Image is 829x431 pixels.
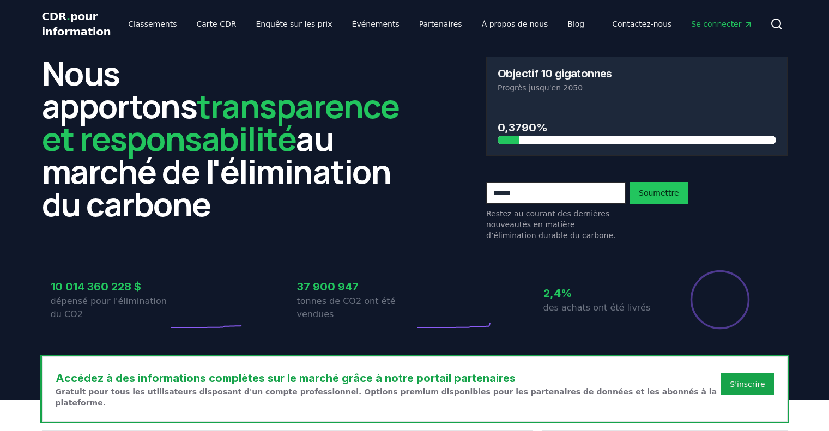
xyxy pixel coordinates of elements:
[297,280,359,293] font: 37 900 947
[498,67,612,80] font: Objectif 10 gigatonnes
[119,14,593,34] nav: Principal
[689,269,751,330] div: Pourcentage des ventes réalisées
[56,372,516,385] font: Accédez à des informations complètes sur le marché grâce à notre portail partenaires
[630,182,688,204] button: Soumettre
[256,20,332,28] font: Enquête sur les prix
[603,14,680,34] a: Contactez-nous
[498,121,548,134] font: 0,3790%
[66,10,70,23] font: .
[352,20,400,28] font: Événements
[486,209,616,240] font: Restez au courant des dernières nouveautés en matière d’élimination durable du carbone.
[42,9,111,39] a: CDR.pour information
[730,379,765,390] a: S'inscrire
[482,20,548,28] font: À propos de nous
[691,20,741,28] font: Se connecter
[543,302,651,313] font: des achats ont été livrés
[297,296,396,319] font: tonnes de CO2 ont été vendues
[419,20,462,28] font: Partenaires
[51,296,167,319] font: dépensé pour l'élimination du CO2
[42,10,66,23] font: CDR
[543,287,572,300] font: 2,4%
[51,280,141,293] font: 10 014 360 228 $
[119,14,185,34] a: Classements
[721,373,773,395] button: S'inscrire
[56,387,717,407] font: Gratuit pour tous les utilisateurs disposant d'un compte professionnel. Options premium disponibl...
[603,14,761,34] nav: Principal
[473,14,557,34] a: À propos de nous
[567,20,584,28] font: Blog
[196,20,236,28] font: Carte CDR
[410,14,471,34] a: Partenaires
[187,14,245,34] a: Carte CDR
[682,14,761,34] a: Se connecter
[42,83,400,161] font: transparence et responsabilité
[343,14,408,34] a: Événements
[498,83,583,92] font: Progrès jusqu'en 2050
[639,189,679,197] font: Soumettre
[42,116,391,226] font: au marché de l'élimination du carbone
[128,20,177,28] font: Classements
[42,10,111,38] font: pour information
[559,14,593,34] a: Blog
[42,51,197,128] font: Nous apportons
[247,14,341,34] a: Enquête sur les prix
[730,380,765,388] font: S'inscrire
[612,20,671,28] font: Contactez-nous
